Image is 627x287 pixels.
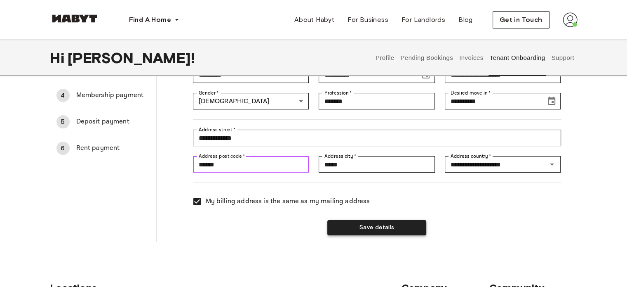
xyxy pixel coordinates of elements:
button: Invoices [458,40,484,76]
label: Address city [324,152,356,160]
span: My billing address is the same as my mailing address [206,197,370,206]
span: Deposit payment [76,117,150,127]
a: About Habyt [288,12,341,28]
label: Desired move in [451,89,491,97]
label: Profession [324,89,352,97]
span: Find A Home [129,15,171,25]
label: Gender [199,89,218,97]
div: Address street [193,130,561,146]
div: [DEMOGRAPHIC_DATA] [193,93,309,109]
span: For Landlords [402,15,445,25]
span: About Habyt [294,15,334,25]
a: Blog [452,12,479,28]
span: Rent payment [76,143,150,153]
div: Profession [319,93,435,109]
div: 5Deposit payment [50,112,156,132]
button: Choose date, selected date is Aug 25, 2025 [543,93,560,109]
img: Habyt [50,14,99,23]
button: Save details [327,220,426,235]
div: Address city [319,156,435,173]
button: Profile [374,40,395,76]
button: Pending Bookings [399,40,454,76]
div: 6Rent payment [50,138,156,158]
div: 5 [56,115,70,128]
div: user profile tabs [372,40,577,76]
label: Address country [451,152,491,160]
label: Address street [199,126,236,133]
label: Address post code [199,152,245,160]
a: For Business [341,12,395,28]
span: Hi [50,49,68,66]
div: 4Membership payment [50,85,156,105]
span: Get in Touch [500,15,542,25]
button: Support [550,40,575,76]
button: Find A Home [122,12,186,28]
div: Address post code [193,156,309,173]
span: [PERSON_NAME] ! [68,49,195,66]
button: Tenant Onboarding [488,40,546,76]
div: 6 [56,142,70,155]
button: Get in Touch [493,11,550,28]
a: For Landlords [395,12,452,28]
button: Open [546,159,558,170]
span: For Business [348,15,388,25]
img: avatar [563,12,578,27]
span: Blog [458,15,473,25]
div: 4 [56,89,70,102]
span: Membership payment [76,90,150,100]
